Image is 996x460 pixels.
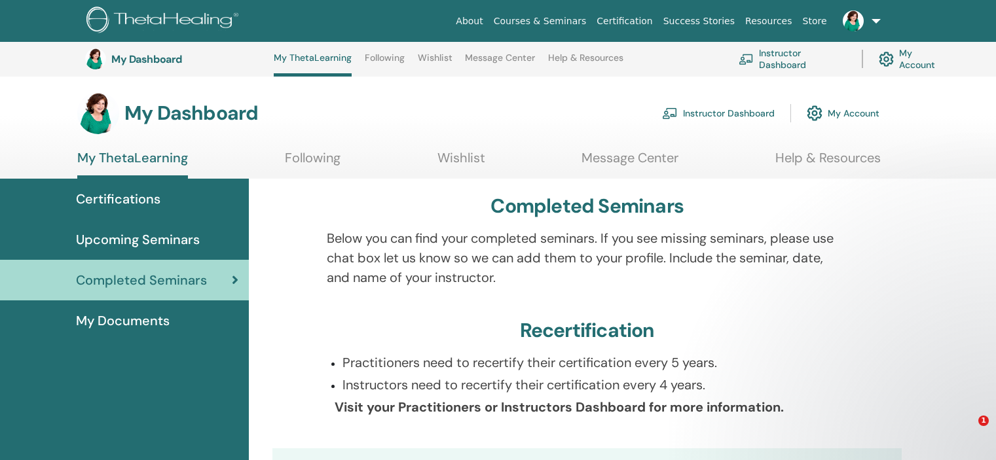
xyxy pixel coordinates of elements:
[86,7,243,36] img: logo.png
[489,9,592,33] a: Courses & Seminars
[418,52,452,73] a: Wishlist
[335,398,784,416] b: Visit your Practitioners or Instructors Dashboard for more information.
[85,48,106,69] img: default.jpg
[76,189,160,209] span: Certifications
[658,9,740,33] a: Success Stories
[76,270,207,290] span: Completed Seminars
[437,150,485,175] a: Wishlist
[365,52,405,73] a: Following
[581,150,678,175] a: Message Center
[111,53,242,65] h3: My Dashboard
[465,52,535,73] a: Message Center
[978,416,989,426] span: 1
[327,228,848,287] p: Below you can find your completed seminars. If you see missing seminars, please use chat box let ...
[879,44,948,73] a: My Account
[591,9,657,33] a: Certification
[879,48,894,70] img: cog.svg
[775,150,881,175] a: Help & Resources
[843,10,864,31] img: default.jpg
[274,52,352,77] a: My ThetaLearning
[739,54,754,65] img: chalkboard-teacher.svg
[807,102,822,124] img: cog.svg
[662,99,775,128] a: Instructor Dashboard
[76,311,170,330] span: My Documents
[951,416,983,447] iframe: Intercom live chat
[342,353,848,372] p: Practitioners need to recertify their certification every 5 years.
[807,99,879,128] a: My Account
[798,9,832,33] a: Store
[77,92,119,134] img: default.jpg
[739,44,846,73] a: Instructor Dashboard
[662,107,678,119] img: chalkboard-teacher.svg
[548,52,623,73] a: Help & Resources
[285,150,341,175] a: Following
[124,101,258,125] h3: My Dashboard
[76,230,200,249] span: Upcoming Seminars
[740,9,798,33] a: Resources
[77,150,188,179] a: My ThetaLearning
[520,319,655,342] h3: Recertification
[451,9,488,33] a: About
[342,375,848,395] p: Instructors need to recertify their certification every 4 years.
[490,194,684,218] h3: Completed Seminars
